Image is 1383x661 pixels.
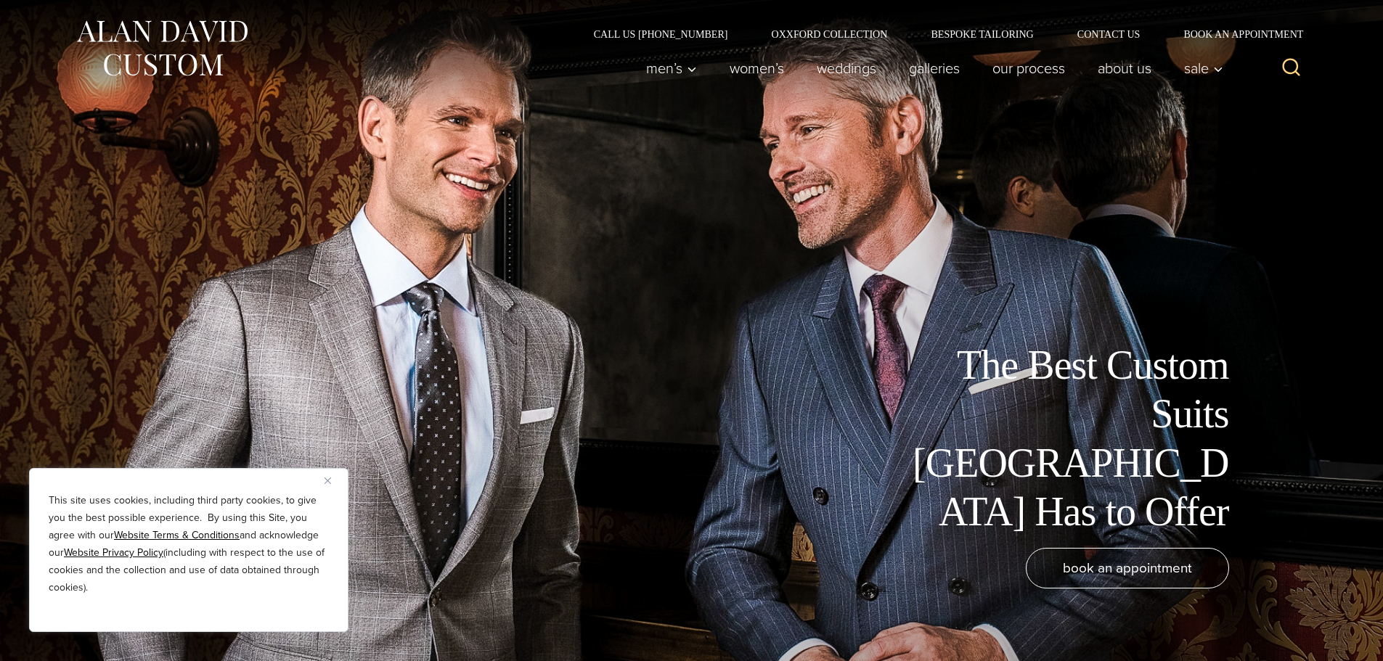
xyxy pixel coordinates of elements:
a: Call Us [PHONE_NUMBER] [572,29,750,39]
a: Website Terms & Conditions [114,527,240,543]
a: Contact Us [1056,29,1162,39]
nav: Secondary Navigation [572,29,1309,39]
span: book an appointment [1063,557,1192,578]
span: Sale [1184,61,1223,75]
a: Galleries [892,54,976,83]
img: Alan David Custom [75,16,249,81]
a: Our Process [976,54,1081,83]
a: About Us [1081,54,1167,83]
nav: Primary Navigation [629,54,1231,83]
a: book an appointment [1026,548,1229,588]
a: Website Privacy Policy [64,545,163,560]
button: Close [325,472,342,489]
h1: The Best Custom Suits [GEOGRAPHIC_DATA] Has to Offer [902,341,1229,536]
img: Close [325,477,331,484]
button: View Search Form [1274,51,1309,86]
a: Bespoke Tailoring [909,29,1055,39]
a: Women’s [713,54,800,83]
p: This site uses cookies, including third party cookies, to give you the best possible experience. ... [49,492,329,596]
span: Men’s [646,61,697,75]
a: Oxxford Collection [749,29,909,39]
a: weddings [800,54,892,83]
a: Book an Appointment [1162,29,1308,39]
